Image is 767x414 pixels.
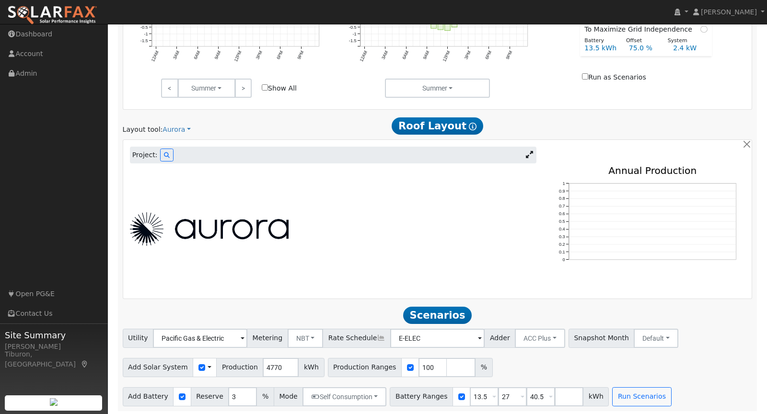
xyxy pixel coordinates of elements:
[214,50,222,60] text: 9AM
[81,360,89,368] a: Map
[349,25,356,30] text: -0.5
[558,250,565,254] text: 0.1
[161,79,178,98] a: <
[422,50,430,60] text: 9AM
[558,196,565,201] text: 0.8
[390,387,453,406] span: Battery Ranges
[582,73,588,80] input: Run as Scenarios
[123,358,194,377] span: Add Solar System
[140,25,148,30] text: -0.5
[515,329,565,348] button: ACC Plus
[584,24,696,34] span: To Maximize Grid Independence
[123,126,163,133] span: Layout tool:
[328,358,402,377] span: Production Ranges
[558,189,565,194] text: 0.9
[216,358,263,377] span: Production
[140,39,148,44] text: -1.5
[132,150,158,160] span: Project:
[583,387,609,406] span: kWh
[193,50,201,60] text: 6AM
[469,123,476,130] i: Show Help
[262,84,268,91] input: Show All
[392,117,483,135] span: Roof Layout
[612,387,671,406] button: Run Scenarios
[274,387,303,406] span: Mode
[5,342,103,352] div: [PERSON_NAME]
[452,21,457,28] rect: onclick=""
[151,50,160,63] text: 12AM
[359,50,368,63] text: 12AM
[153,329,247,348] input: Select a Utility
[464,50,472,60] text: 3PM
[582,72,646,82] label: Run as Scenarios
[163,125,191,135] a: Aurora
[438,21,443,30] rect: onclick=""
[580,37,621,45] div: Battery
[668,43,712,53] div: 2.4 kW
[235,79,252,98] a: >
[262,83,297,93] label: Show All
[178,79,235,98] button: Summer
[558,212,565,217] text: 0.6
[403,307,472,324] span: Scenarios
[302,387,386,406] button: Self Consumption
[5,329,103,342] span: Site Summary
[505,50,513,60] text: 9PM
[569,329,635,348] span: Snapshot Month
[431,21,437,29] rect: onclick=""
[558,227,565,232] text: 0.4
[558,235,565,240] text: 0.3
[634,329,678,348] button: Default
[558,242,565,247] text: 0.2
[255,50,263,60] text: 3PM
[475,358,492,377] span: %
[621,37,662,45] div: Offset
[442,50,451,63] text: 12PM
[298,358,324,377] span: kWh
[385,79,490,98] button: Summer
[288,329,324,348] button: NBT
[5,349,103,369] div: Tiburon, [GEOGRAPHIC_DATA]
[247,329,288,348] span: Metering
[7,5,97,25] img: SolarFax
[144,32,148,37] text: -1
[562,181,565,186] text: 1
[349,39,356,44] text: -1.5
[233,50,243,63] text: 12PM
[401,50,409,60] text: 6AM
[562,257,565,262] text: 0
[276,50,284,60] text: 6PM
[558,204,565,209] text: 0.7
[662,37,704,45] div: System
[50,398,58,406] img: retrieve
[624,43,668,53] div: 75.0 %
[191,387,229,406] span: Reserve
[558,219,565,224] text: 0.5
[123,387,174,406] span: Add Battery
[172,50,180,60] text: 3AM
[485,50,493,60] text: 6PM
[608,165,697,176] text: Annual Production
[390,329,485,348] input: Select a Rate Schedule
[580,43,624,53] div: 13.5 kWh
[352,32,356,37] text: -1
[523,148,536,162] a: Expand Aurora window
[701,8,757,16] span: [PERSON_NAME]
[123,329,154,348] span: Utility
[297,50,305,60] text: 9PM
[484,329,515,348] span: Adder
[381,50,389,60] text: 3AM
[256,387,274,406] span: %
[323,329,391,348] span: Rate Schedule
[445,21,451,31] rect: onclick=""
[130,212,289,246] img: Aurora Logo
